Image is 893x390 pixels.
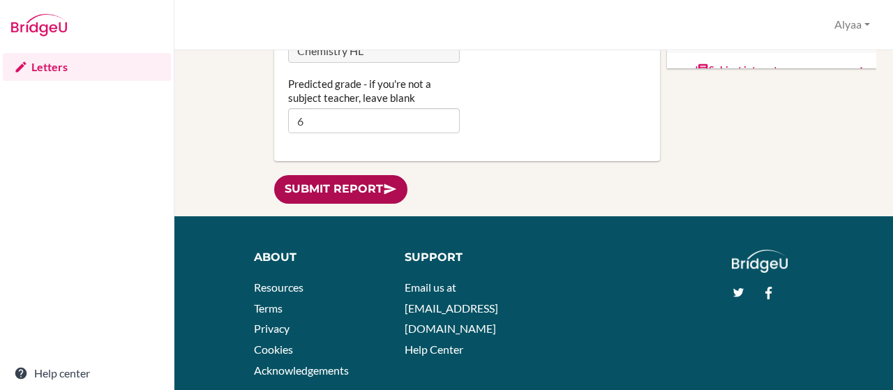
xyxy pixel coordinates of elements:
[288,77,460,105] label: Predicted grade - if you're not a subject teacher, leave blank
[254,343,293,356] a: Cookies
[3,53,171,81] a: Letters
[254,322,290,335] a: Privacy
[3,359,171,387] a: Help center
[732,250,788,273] img: logo_white@2x-f4f0deed5e89b7ecb1c2cc34c3e3d731f90f0f143d5ea2071677605dd97b5244.png
[828,12,876,38] button: Alyaa
[405,250,524,266] div: Support
[405,343,463,356] a: Help Center
[254,250,383,266] div: About
[405,280,498,335] a: Email us at [EMAIL_ADDRESS][DOMAIN_NAME]
[254,363,349,377] a: Acknowledgements
[11,14,67,36] img: Bridge-U
[274,175,407,204] a: Submit report
[695,63,781,77] div: Subject interests
[254,280,303,294] a: Resources
[667,52,876,90] a: Subject interests
[254,301,283,315] a: Terms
